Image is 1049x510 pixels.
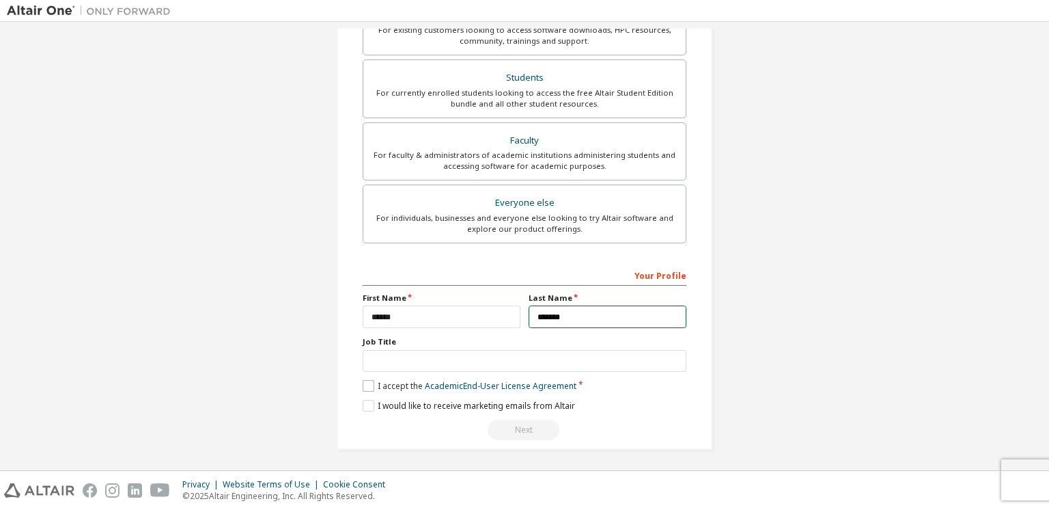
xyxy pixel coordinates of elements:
div: Faculty [372,131,677,150]
div: For individuals, businesses and everyone else looking to try Altair software and explore our prod... [372,213,677,234]
img: youtube.svg [150,483,170,498]
div: Privacy [182,479,223,490]
div: Students [372,68,677,88]
img: facebook.svg [83,483,97,498]
div: Read and acccept EULA to continue [363,420,686,440]
label: I would like to receive marketing emails from Altair [363,400,575,412]
label: Job Title [363,336,686,347]
div: Website Terms of Use [223,479,323,490]
div: For currently enrolled students looking to access the free Altair Student Edition bundle and all ... [372,88,677,109]
img: altair_logo.svg [4,483,74,498]
div: Your Profile [363,264,686,286]
img: instagram.svg [105,483,120,498]
label: Last Name [529,293,686,304]
label: I accept the [363,380,576,392]
label: First Name [363,293,520,304]
div: For existing customers looking to access software downloads, HPC resources, community, trainings ... [372,25,677,46]
div: Everyone else [372,193,677,213]
div: Cookie Consent [323,479,393,490]
img: Altair One [7,4,178,18]
img: linkedin.svg [128,483,142,498]
div: For faculty & administrators of academic institutions administering students and accessing softwa... [372,150,677,172]
p: © 2025 Altair Engineering, Inc. All Rights Reserved. [182,490,393,502]
a: Academic End-User License Agreement [425,380,576,392]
